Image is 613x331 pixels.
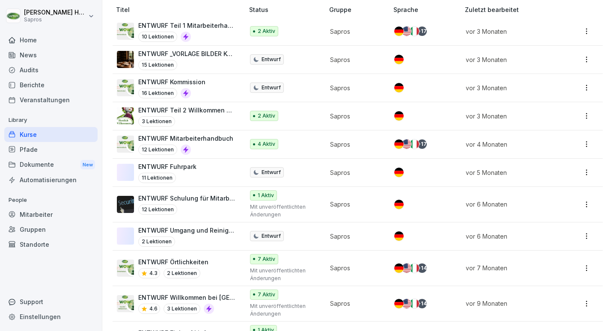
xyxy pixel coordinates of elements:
[417,27,427,36] div: + 17
[466,112,557,121] p: vor 3 Monaten
[417,139,427,149] div: + 17
[116,5,246,14] p: Titel
[164,304,200,314] p: 3 Lektionen
[4,127,98,142] div: Kurse
[117,23,134,40] img: ykyd29dix32es66jlv6if6gg.png
[138,88,177,98] p: 16 Lektionen
[4,113,98,127] p: Library
[417,263,427,273] div: + 14
[138,145,177,155] p: 12 Lektionen
[258,291,275,298] p: 7 Aktiv
[4,309,98,324] a: Einstellungen
[138,77,205,86] p: ENTWURF Kommission
[250,203,315,219] p: Mit unveröffentlichten Änderungen
[330,168,380,177] p: Sapros
[4,237,98,252] a: Standorte
[258,255,275,263] p: 7 Aktiv
[330,83,380,92] p: Sapros
[24,9,86,16] p: [PERSON_NAME] Höfer
[330,27,380,36] p: Sapros
[164,268,200,278] p: 2 Lektionen
[330,263,380,272] p: Sapros
[4,294,98,309] div: Support
[262,84,281,92] p: Entwurf
[330,232,380,241] p: Sapros
[138,32,177,42] p: 10 Lektionen
[465,5,567,14] p: Zuletzt bearbeitet
[138,21,235,30] p: ENTWURF Teil 1 Mitarbeiterhandbuch
[138,236,175,247] p: 2 Lektionen
[249,5,326,14] p: Status
[258,192,274,199] p: 1 Aktiv
[138,134,233,143] p: ENTWURF Mitarbeiterhandbuch
[466,27,557,36] p: vor 3 Monaten
[417,299,427,308] div: + 14
[138,60,177,70] p: 15 Lektionen
[466,299,557,308] p: vor 9 Monaten
[4,62,98,77] a: Audits
[258,112,275,120] p: 2 Aktiv
[410,263,419,273] img: it.svg
[138,162,196,171] p: ENTWURF Fuhrpark
[466,168,557,177] p: vor 5 Monaten
[4,222,98,237] a: Gruppen
[410,139,419,149] img: it.svg
[117,260,134,277] img: p1qyi9ca3z10vnmgo9tbw5eq.png
[394,83,404,92] img: de.svg
[4,33,98,47] a: Home
[394,55,404,64] img: de.svg
[262,56,281,63] p: Entwurf
[117,107,134,124] img: t3low96iyorn2ixu3np459p3.png
[4,172,98,187] a: Automatisierungen
[117,51,134,68] img: oozo8bjgc9yg7uxk6jswm6d5.png
[466,140,557,149] p: vor 4 Monaten
[138,106,235,115] p: ENTWURF Teil 2 Willkommen bei [GEOGRAPHIC_DATA]
[394,139,404,149] img: de.svg
[410,299,419,308] img: it.svg
[410,27,419,36] img: it.svg
[330,140,380,149] p: Sapros
[117,196,134,213] img: abhiwj39wu5z4hrv0h7kom0r.png
[117,136,134,153] img: ykyd29dix32es66jlv6if6gg.png
[4,92,98,107] div: Veranstaltungen
[258,27,275,35] p: 2 Aktiv
[330,55,380,64] p: Sapros
[330,299,380,308] p: Sapros
[330,112,380,121] p: Sapros
[4,207,98,222] a: Mitarbeiter
[138,116,175,127] p: 3 Lektionen
[80,160,95,170] div: New
[4,157,98,173] a: DokumenteNew
[394,299,404,308] img: de.svg
[138,293,235,302] p: ENTWURF Willkommen bei [GEOGRAPHIC_DATA]
[394,263,404,273] img: de.svg
[262,232,281,240] p: Entwurf
[149,269,158,277] p: 4.3
[466,83,557,92] p: vor 3 Monaten
[394,27,404,36] img: de.svg
[466,263,557,272] p: vor 7 Monaten
[402,27,411,36] img: us.svg
[4,193,98,207] p: People
[394,111,404,121] img: de.svg
[4,77,98,92] a: Berichte
[394,200,404,209] img: de.svg
[138,226,235,235] p: ENTWURF Umgang und Reinigung Kistenwaschanlage
[4,47,98,62] a: News
[138,204,177,215] p: 12 Lektionen
[394,231,404,241] img: de.svg
[138,49,235,58] p: ENTWURF _VORLAGE BILDER Kommissionier Handbuch
[138,194,235,203] p: ENTWURF Schulung für Mitarbeiter zur IT-Sicherheit
[4,142,98,157] a: Pfade
[466,200,557,209] p: vor 6 Monaten
[258,140,275,148] p: 4 Aktiv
